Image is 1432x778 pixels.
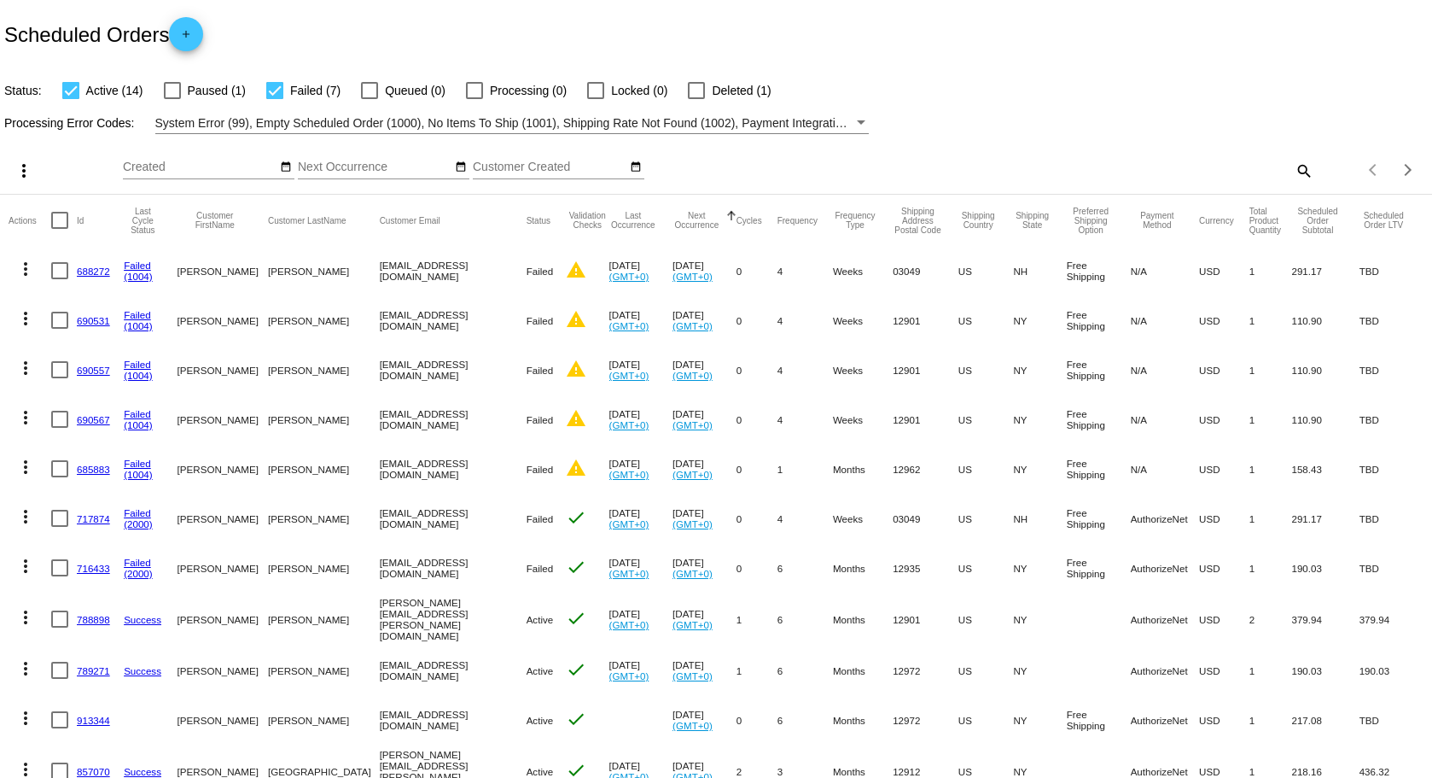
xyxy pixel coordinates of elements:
mat-cell: 158.43 [1291,444,1359,494]
mat-cell: [EMAIL_ADDRESS][DOMAIN_NAME] [380,444,527,494]
mat-cell: 1 [1249,646,1292,695]
button: Change sorting for PaymentMethod.Type [1131,211,1184,230]
mat-cell: 291.17 [1291,494,1359,543]
mat-cell: [DATE] [609,444,673,494]
mat-cell: 6 [777,593,833,646]
mat-cell: [PERSON_NAME] [178,345,268,395]
mat-cell: 1 [1249,444,1292,494]
mat-cell: [DATE] [672,444,736,494]
mat-cell: NY [1013,646,1066,695]
mat-cell: NY [1013,444,1066,494]
button: Change sorting for CustomerLastName [268,215,346,225]
mat-cell: Months [833,543,893,593]
mat-cell: 1 [1249,543,1292,593]
a: Success [124,614,161,625]
mat-cell: US [958,395,1014,444]
a: 690557 [77,365,110,376]
mat-cell: [PERSON_NAME] [178,695,268,745]
span: Failed [527,266,554,277]
mat-cell: Weeks [833,395,893,444]
mat-cell: [DATE] [672,494,736,543]
mat-cell: TBD [1359,295,1423,345]
mat-cell: 4 [777,494,833,543]
mat-cell: [DATE] [672,246,736,295]
a: (GMT+0) [672,320,713,331]
a: 788898 [77,614,110,625]
mat-cell: 12901 [893,345,958,395]
mat-cell: US [958,593,1014,646]
button: Change sorting for NextOccurrenceUtc [672,211,721,230]
mat-cell: USD [1199,395,1249,444]
mat-icon: add [176,28,196,49]
mat-cell: N/A [1131,345,1199,395]
mat-cell: [PERSON_NAME] [178,494,268,543]
mat-cell: 1 [1249,295,1292,345]
mat-cell: 6 [777,543,833,593]
mat-cell: [DATE] [609,345,673,395]
mat-cell: 1 [1249,395,1292,444]
mat-header-cell: Total Product Quantity [1249,195,1292,246]
mat-icon: more_vert [15,259,36,279]
mat-cell: N/A [1131,295,1199,345]
mat-icon: warning [566,408,586,429]
button: Change sorting for LastProcessingCycleId [124,207,161,235]
mat-cell: [DATE] [672,295,736,345]
mat-cell: [DATE] [672,395,736,444]
mat-cell: NY [1013,593,1066,646]
mat-icon: more_vert [15,308,36,329]
mat-cell: NH [1013,246,1066,295]
mat-icon: warning [566,359,586,379]
a: (1004) [124,271,153,282]
button: Change sorting for FrequencyType [833,211,877,230]
mat-cell: 0 [736,543,777,593]
button: Change sorting for ShippingCountry [958,211,998,230]
a: (GMT+0) [672,469,713,480]
mat-cell: N/A [1131,246,1199,295]
mat-cell: US [958,543,1014,593]
mat-icon: warning [566,309,586,330]
mat-icon: more_vert [15,607,36,628]
mat-cell: 190.03 [1291,543,1359,593]
span: Active (14) [86,80,143,101]
mat-cell: [DATE] [609,593,673,646]
mat-cell: [DATE] [672,695,736,745]
a: (GMT+0) [672,370,713,381]
mat-icon: more_vert [15,556,36,576]
mat-cell: [PERSON_NAME] [178,646,268,695]
mat-cell: 0 [736,246,777,295]
mat-cell: 1 [1249,246,1292,295]
a: (GMT+0) [609,370,649,381]
mat-cell: Free Shipping [1067,444,1131,494]
mat-cell: Free Shipping [1067,543,1131,593]
mat-cell: 1 [1249,494,1292,543]
a: 688272 [77,266,110,277]
button: Change sorting for Frequency [777,215,818,225]
mat-cell: 0 [736,345,777,395]
a: Failed [124,458,151,469]
mat-cell: [EMAIL_ADDRESS][DOMAIN_NAME] [380,246,527,295]
mat-icon: more_vert [15,708,36,728]
mat-cell: [PERSON_NAME] [178,395,268,444]
a: (GMT+0) [609,469,649,480]
button: Change sorting for CustomerEmail [380,215,440,225]
mat-icon: more_vert [15,658,36,679]
mat-cell: NY [1013,295,1066,345]
a: 913344 [77,715,110,726]
mat-cell: 379.94 [1291,593,1359,646]
mat-cell: Months [833,695,893,745]
mat-cell: 12972 [893,695,958,745]
mat-cell: [DATE] [672,543,736,593]
mat-cell: [DATE] [609,543,673,593]
mat-cell: 4 [777,295,833,345]
mat-cell: [PERSON_NAME] [268,345,380,395]
button: Next page [1391,153,1425,187]
mat-cell: [EMAIL_ADDRESS][DOMAIN_NAME] [380,543,527,593]
button: Change sorting for PreferredShippingOption [1067,207,1115,235]
button: Change sorting for Cycles [736,215,762,225]
mat-cell: [PERSON_NAME] [178,593,268,646]
mat-cell: TBD [1359,345,1423,395]
a: Success [124,665,161,676]
button: Change sorting for Id [77,215,84,225]
mat-cell: NY [1013,695,1066,745]
mat-cell: USD [1199,593,1249,646]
